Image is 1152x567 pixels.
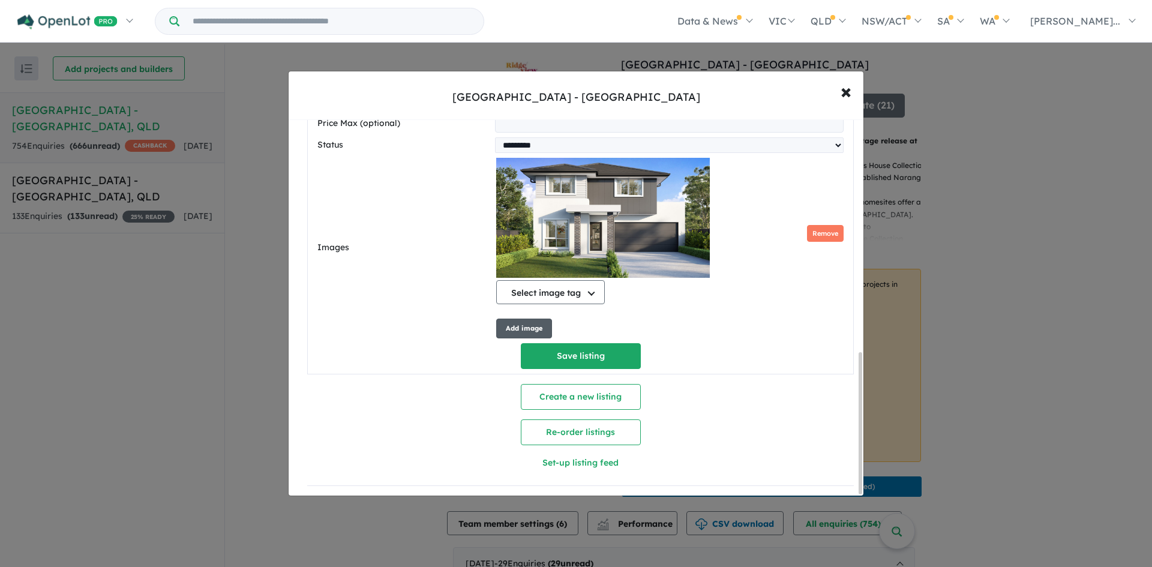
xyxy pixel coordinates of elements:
[452,89,700,105] div: [GEOGRAPHIC_DATA] - [GEOGRAPHIC_DATA]
[317,138,490,152] label: Status
[841,78,851,104] span: ×
[17,14,118,29] img: Openlot PRO Logo White
[317,116,490,131] label: Price Max (optional)
[496,280,605,304] button: Select image tag
[444,450,718,476] button: Set-up listing feed
[496,319,552,338] button: Add image
[807,225,844,242] button: Remove
[521,419,641,445] button: Re-order listings
[1030,15,1120,27] span: [PERSON_NAME]...
[521,384,641,410] button: Create a new listing
[317,241,491,255] label: Images
[496,158,710,278] img: 9k=
[521,343,641,369] button: Save listing
[182,8,481,34] input: Try estate name, suburb, builder or developer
